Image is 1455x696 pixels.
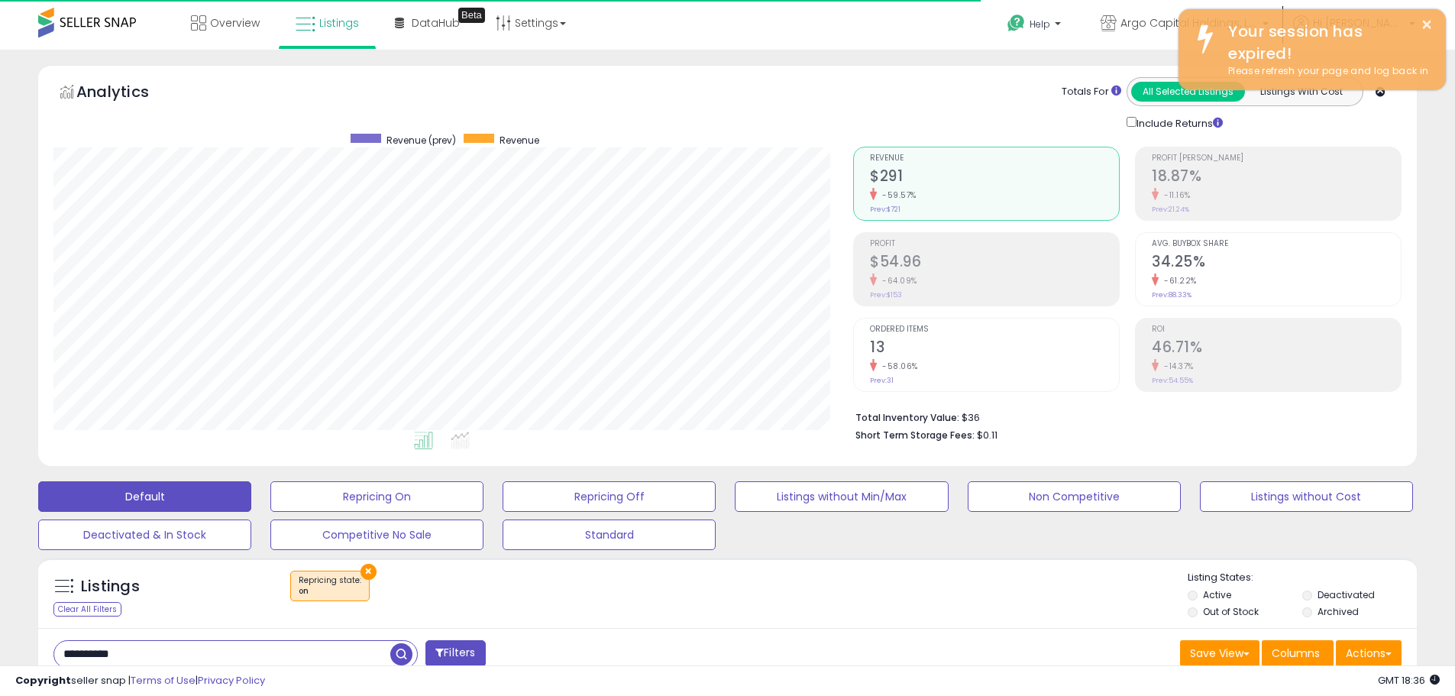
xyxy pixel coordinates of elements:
[1318,588,1375,601] label: Deactivated
[1378,673,1440,688] span: 2025-09-10 18:36 GMT
[458,8,485,23] div: Tooltip anchor
[412,15,460,31] span: DataHub
[38,481,251,512] button: Default
[977,428,997,442] span: $0.11
[855,411,959,424] b: Total Inventory Value:
[870,167,1119,188] h2: $291
[1244,82,1358,102] button: Listings With Cost
[1030,18,1050,31] span: Help
[1115,114,1241,131] div: Include Returns
[1062,85,1121,99] div: Totals For
[870,240,1119,248] span: Profit
[425,640,485,667] button: Filters
[877,361,918,372] small: -58.06%
[81,576,140,597] h5: Listings
[877,275,917,286] small: -64.09%
[503,481,716,512] button: Repricing Off
[361,564,377,580] button: ×
[386,134,456,147] span: Revenue (prev)
[270,481,483,512] button: Repricing On
[53,602,121,617] div: Clear All Filters
[870,154,1119,163] span: Revenue
[1152,338,1401,359] h2: 46.71%
[870,338,1119,359] h2: 13
[1152,167,1401,188] h2: 18.87%
[1272,646,1320,661] span: Columns
[877,189,917,201] small: -59.57%
[1217,21,1434,64] div: Your session has expired!
[1203,605,1259,618] label: Out of Stock
[503,520,716,550] button: Standard
[1152,325,1401,334] span: ROI
[1200,481,1413,512] button: Listings without Cost
[870,205,900,214] small: Prev: $721
[968,481,1181,512] button: Non Competitive
[1318,605,1359,618] label: Archived
[1203,588,1231,601] label: Active
[1120,15,1258,31] span: Argo Capital Holdings, LLLC
[38,520,251,550] button: Deactivated & In Stock
[1152,240,1401,248] span: Avg. Buybox Share
[1262,640,1334,666] button: Columns
[855,429,975,442] b: Short Term Storage Fees:
[210,15,260,31] span: Overview
[870,290,902,299] small: Prev: $153
[870,253,1119,274] h2: $54.96
[76,81,179,106] h5: Analytics
[870,325,1119,334] span: Ordered Items
[1336,640,1402,666] button: Actions
[299,575,361,597] span: Repricing state :
[1131,82,1245,102] button: All Selected Listings
[1152,205,1189,214] small: Prev: 21.24%
[500,134,539,147] span: Revenue
[299,586,361,597] div: on
[1152,154,1401,163] span: Profit [PERSON_NAME]
[870,376,894,385] small: Prev: 31
[15,673,71,688] strong: Copyright
[995,2,1076,50] a: Help
[855,407,1390,426] li: $36
[1188,571,1417,585] p: Listing States:
[1159,275,1197,286] small: -61.22%
[735,481,948,512] button: Listings without Min/Max
[1180,640,1259,666] button: Save View
[1159,189,1191,201] small: -11.16%
[1152,290,1191,299] small: Prev: 88.33%
[1152,376,1193,385] small: Prev: 54.55%
[1159,361,1194,372] small: -14.37%
[131,673,196,688] a: Terms of Use
[270,520,483,550] button: Competitive No Sale
[1152,253,1401,274] h2: 34.25%
[1007,14,1026,33] i: Get Help
[1421,15,1433,34] button: ×
[319,15,359,31] span: Listings
[198,673,265,688] a: Privacy Policy
[1217,64,1434,79] div: Please refresh your page and log back in
[15,674,265,688] div: seller snap | |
